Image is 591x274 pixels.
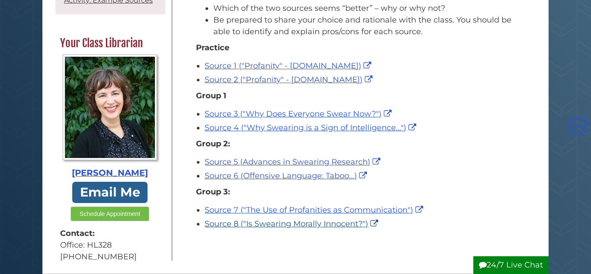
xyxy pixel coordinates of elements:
a: Email Me [72,182,148,203]
li: Which of the two sources seems “better” – why or why not? [213,3,518,14]
strong: Group 3: [196,187,230,197]
div: [PHONE_NUMBER] [60,251,160,263]
img: Profile Photo [63,55,157,160]
a: Source 7 ("The Use of Profanities as Communication") [205,205,425,215]
button: Schedule Appointment [71,206,149,221]
a: Source 2 ("Profanity" - [DOMAIN_NAME]) [205,75,375,84]
strong: Group 2: [196,139,230,148]
div: [PERSON_NAME] [60,167,160,180]
div: Office: HL328 [60,239,160,251]
a: Source 1 ("Profanity" - [DOMAIN_NAME]) [205,61,373,71]
button: 24/7 Live Chat [473,256,549,274]
a: Source 4 ("Why Swearing is a Sign of Intelligence...") [205,123,418,132]
strong: Contact: [60,228,160,239]
a: Profile Photo [PERSON_NAME] [60,55,160,180]
a: Source 8 ("Is Swearing Morally Innocent?") [205,219,380,229]
a: Source 5 (Advances in Swearing Research) [205,157,382,167]
strong: Group 1 [196,91,226,100]
a: Back to Top [568,121,589,131]
a: Source 6 (Offensive Language: Taboo...) [205,171,369,181]
h2: Your Class Librarian [56,36,164,50]
li: Be prepared to share your choice and rationale with the class. You should be able to identify and... [213,14,518,38]
a: Source 3 ("Why Does Everyone Swear Now?") [205,109,394,119]
strong: Practice [196,43,229,52]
